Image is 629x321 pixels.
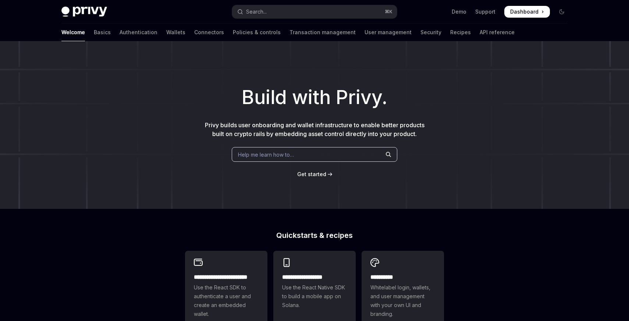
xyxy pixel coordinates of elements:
h2: Quickstarts & recipes [185,232,444,239]
span: Use the React Native SDK to build a mobile app on Solana. [282,283,347,310]
a: Authentication [120,24,157,41]
button: Toggle dark mode [556,6,568,18]
button: Open search [232,5,397,18]
span: Use the React SDK to authenticate a user and create an embedded wallet. [194,283,259,318]
img: dark logo [61,7,107,17]
span: Dashboard [510,8,539,15]
a: Wallets [166,24,185,41]
span: Privy builds user onboarding and wallet infrastructure to enable better products built on crypto ... [205,121,424,138]
div: Search... [246,7,267,16]
span: Get started [297,171,326,177]
a: Transaction management [289,24,356,41]
a: Demo [452,8,466,15]
a: Connectors [194,24,224,41]
a: Dashboard [504,6,550,18]
span: ⌘ K [385,9,392,15]
a: User management [365,24,412,41]
a: Get started [297,171,326,178]
a: Welcome [61,24,85,41]
h1: Build with Privy. [12,83,617,112]
a: API reference [480,24,515,41]
span: Help me learn how to… [238,151,294,158]
a: Security [420,24,441,41]
a: Basics [94,24,111,41]
a: Recipes [450,24,471,41]
span: Whitelabel login, wallets, and user management with your own UI and branding. [370,283,435,318]
a: Support [475,8,495,15]
a: Policies & controls [233,24,281,41]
